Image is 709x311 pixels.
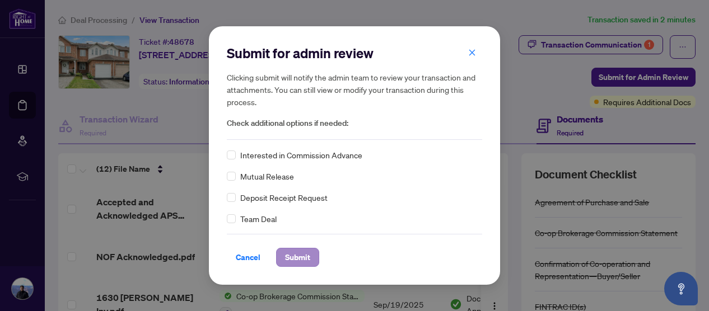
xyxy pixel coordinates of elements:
[240,170,294,182] span: Mutual Release
[227,117,482,130] span: Check additional options if needed:
[240,213,277,225] span: Team Deal
[285,248,310,266] span: Submit
[236,248,260,266] span: Cancel
[227,71,482,108] h5: Clicking submit will notify the admin team to review your transaction and attachments. You can st...
[276,248,319,267] button: Submit
[240,191,328,204] span: Deposit Receipt Request
[664,272,698,305] button: Open asap
[227,248,269,267] button: Cancel
[227,44,482,62] h2: Submit for admin review
[468,49,476,56] span: close
[240,149,362,161] span: Interested in Commission Advance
